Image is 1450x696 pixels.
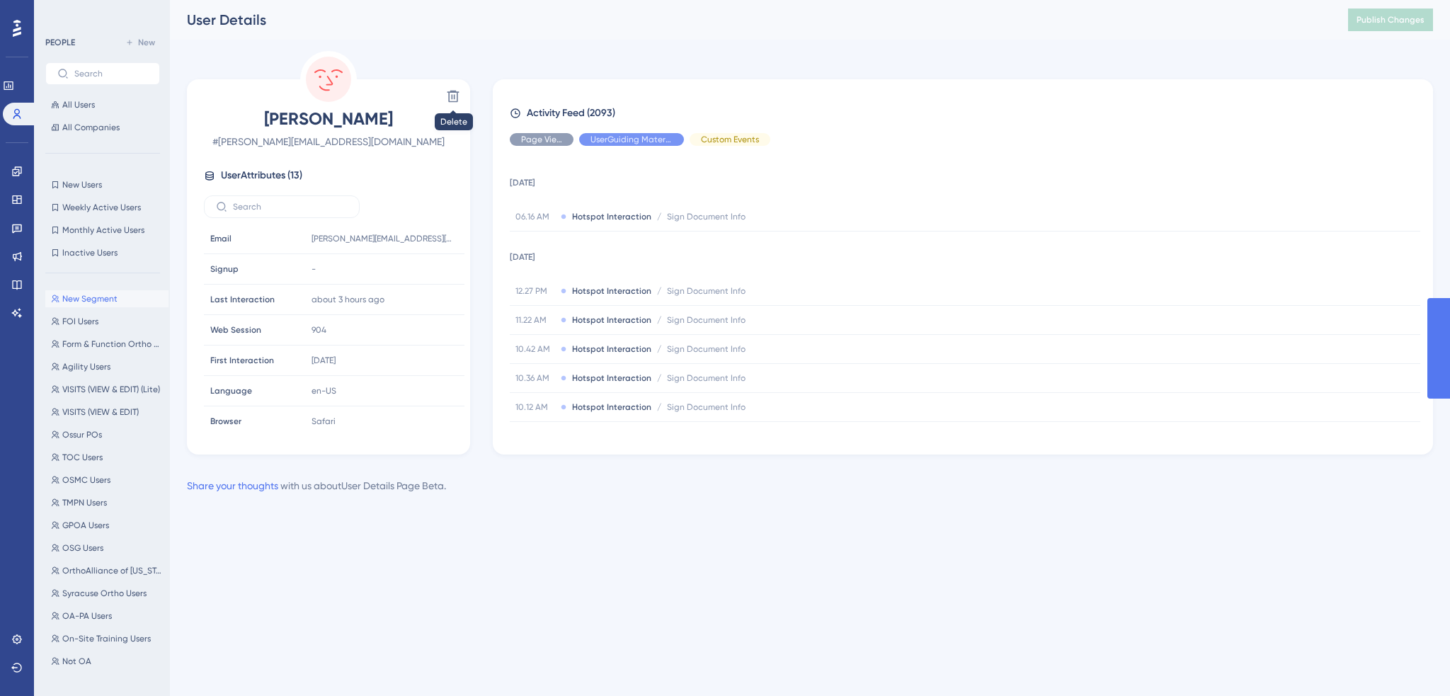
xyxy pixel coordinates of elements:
[62,122,120,133] span: All Companies
[657,343,661,355] span: /
[45,336,169,353] button: Form & Function Ortho Users
[221,167,302,184] span: User Attributes ( 13 )
[62,179,102,190] span: New Users
[45,630,169,647] button: On-Site Training Users
[572,401,651,413] span: Hotspot Interaction
[510,232,1420,277] td: [DATE]
[62,656,91,667] span: Not OA
[62,224,144,236] span: Monthly Active Users
[62,588,147,599] span: Syracuse Ortho Users
[62,610,112,622] span: OA-PA Users
[312,416,336,427] span: Safari
[45,358,169,375] button: Agility Users
[62,497,107,508] span: TMPN Users
[62,429,102,440] span: Ossur POs
[312,295,384,304] time: about 3 hours ago
[62,406,139,418] span: VISITS (VIEW & EDIT)
[120,34,160,51] button: New
[667,343,746,355] span: Sign Document Info
[657,401,661,413] span: /
[515,401,555,413] span: 10.12 AM
[210,263,239,275] span: Signup
[521,134,562,145] span: Page View
[45,449,169,466] button: TOC Users
[45,381,169,398] button: VISITS (VIEW & EDIT) (Lite)
[62,384,160,395] span: VISITS (VIEW & EDIT) (Lite)
[1391,640,1433,683] iframe: UserGuiding AI Assistant Launcher
[572,343,651,355] span: Hotspot Interaction
[210,324,261,336] span: Web Session
[45,540,169,557] button: OSG Users
[210,294,275,305] span: Last Interaction
[312,263,316,275] span: -
[62,247,118,258] span: Inactive Users
[62,338,163,350] span: Form & Function Ortho Users
[45,37,75,48] div: PEOPLE
[312,385,336,397] span: en-US
[572,314,651,326] span: Hotspot Interaction
[45,653,169,670] button: Not OA
[62,633,151,644] span: On-Site Training Users
[657,372,661,384] span: /
[187,10,1313,30] div: User Details
[667,430,748,442] span: Help & Resource Info
[204,108,453,130] span: [PERSON_NAME]
[45,119,160,136] button: All Companies
[572,211,651,222] span: Hotspot Interaction
[187,477,446,494] div: with us about User Details Page Beta .
[45,244,160,261] button: Inactive Users
[312,355,336,365] time: [DATE]
[667,285,746,297] span: Sign Document Info
[45,290,169,307] button: New Segment
[1348,8,1433,31] button: Publish Changes
[572,372,651,384] span: Hotspot Interaction
[667,211,746,222] span: Sign Document Info
[590,134,673,145] span: UserGuiding Material
[515,285,555,297] span: 12.27 PM
[62,202,141,213] span: Weekly Active Users
[515,314,555,326] span: 11.22 AM
[312,233,453,244] span: [PERSON_NAME][EMAIL_ADDRESS][DOMAIN_NAME]
[62,316,98,327] span: FOI Users
[45,404,169,421] button: VISITS (VIEW & EDIT)
[667,372,746,384] span: Sign Document Info
[45,222,160,239] button: Monthly Active Users
[204,133,453,150] span: # [PERSON_NAME][EMAIL_ADDRESS][DOMAIN_NAME]
[210,385,252,397] span: Language
[657,430,661,442] span: /
[45,472,169,489] button: OSMC Users
[45,607,169,624] button: OA-PA Users
[45,517,169,534] button: GPOA Users
[657,285,661,297] span: /
[45,313,169,330] button: FOI Users
[515,372,555,384] span: 10.36 AM
[62,474,110,486] span: OSMC Users
[572,430,651,442] span: Hotspot Interaction
[45,199,160,216] button: Weekly Active Users
[1357,14,1425,25] span: Publish Changes
[657,314,661,326] span: /
[45,562,169,579] button: OrthoAlliance of [US_STATE] Users
[62,99,95,110] span: All Users
[210,233,232,244] span: Email
[45,585,169,602] button: Syracuse Ortho Users
[667,401,746,413] span: Sign Document Info
[210,355,274,366] span: First Interaction
[45,426,169,443] button: Ossur POs
[515,343,555,355] span: 10.42 AM
[233,202,348,212] input: Search
[138,37,155,48] span: New
[657,211,661,222] span: /
[187,480,278,491] a: Share your thoughts
[45,494,169,511] button: TMPN Users
[210,416,241,427] span: Browser
[667,314,746,326] span: Sign Document Info
[62,565,163,576] span: OrthoAlliance of [US_STATE] Users
[62,542,103,554] span: OSG Users
[74,69,148,79] input: Search
[62,520,109,531] span: GPOA Users
[62,361,110,372] span: Agility Users
[45,176,160,193] button: New Users
[62,452,103,463] span: TOC Users
[45,96,160,113] button: All Users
